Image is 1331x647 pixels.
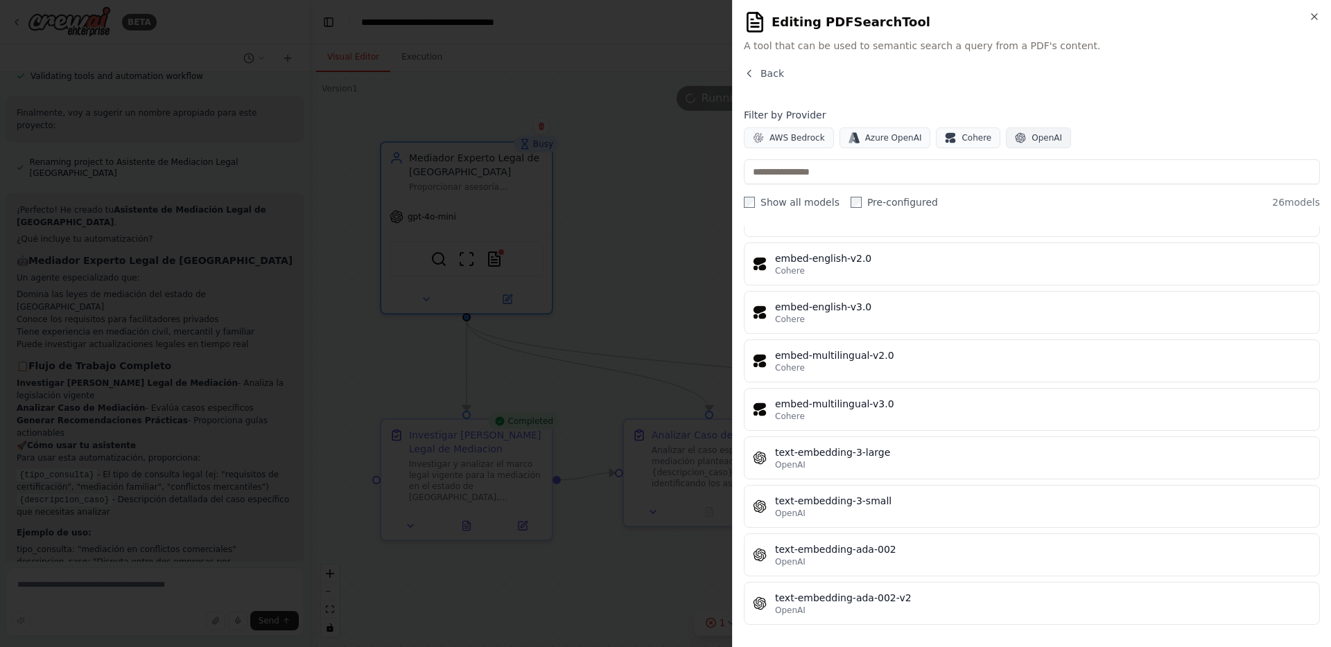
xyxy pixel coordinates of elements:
[760,67,784,80] span: Back
[744,436,1320,479] button: text-embedding-3-largeOpenAI
[744,11,766,33] img: PDFSearchTool
[936,127,1000,148] button: Cohere
[775,508,806,519] span: OpenAI
[1272,195,1320,209] span: 26 models
[775,591,1311,605] div: text-embedding-ada-002-v2
[775,605,806,616] span: OpenAI
[744,195,840,209] label: Show all models
[775,265,805,276] span: Cohere
[775,556,806,567] span: OpenAI
[744,197,755,208] input: Show all models
[851,197,862,208] input: Pre-configured
[744,39,1320,53] span: A tool that can be used to semantic search a query from a PDF's content.
[775,300,1311,314] div: embed-english-v3.0
[775,494,1311,508] div: text-embedding-3-small
[775,348,1311,362] div: embed-multilingual-v2.0
[769,132,825,143] span: AWS Bedrock
[962,132,991,143] span: Cohere
[851,195,938,209] label: Pre-configured
[775,542,1311,556] div: text-embedding-ada-002
[865,132,922,143] span: Azure OpenAI
[744,533,1320,576] button: text-embedding-ada-002OpenAI
[775,314,805,325] span: Cohere
[775,445,1311,459] div: text-embedding-3-large
[744,339,1320,382] button: embed-multilingual-v2.0Cohere
[775,411,805,422] span: Cohere
[775,397,1311,411] div: embed-multilingual-v3.0
[744,291,1320,334] button: embed-english-v3.0Cohere
[744,485,1320,528] button: text-embedding-3-smallOpenAI
[744,67,784,80] button: Back
[744,11,1320,33] h2: Editing PDFSearchTool
[744,127,834,148] button: AWS Bedrock
[775,251,1311,265] div: embed-english-v2.0
[744,108,1320,122] h4: Filter by Provider
[1032,132,1062,143] span: OpenAI
[840,127,931,148] button: Azure OpenAI
[775,459,806,470] span: OpenAI
[1006,127,1071,148] button: OpenAI
[744,242,1320,285] button: embed-english-v2.0Cohere
[744,582,1320,625] button: text-embedding-ada-002-v2OpenAI
[744,388,1320,431] button: embed-multilingual-v3.0Cohere
[775,362,805,373] span: Cohere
